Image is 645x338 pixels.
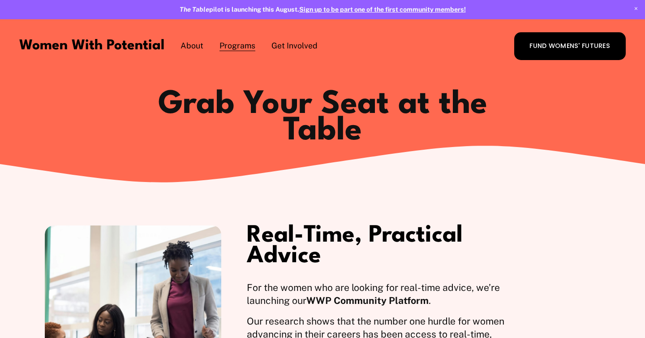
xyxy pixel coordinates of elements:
em: The Table [180,5,209,13]
a: Women With Potential [19,39,164,52]
strong: pilot is launching this August. [180,5,299,13]
span: Programs [219,40,255,52]
p: For the women who are looking for real-time advice, we’re launching our . [247,281,525,308]
strong: WWP Community Platform [306,295,429,306]
a: Sign up to be part one of the first community members! [299,5,466,13]
h2: Real-Time, Practical Advice [247,225,525,266]
a: folder dropdown [271,40,318,52]
h1: Grab Your Seat at the Table [121,91,524,144]
span: Get Involved [271,40,318,52]
a: FUND WOMENS' FUTURES [514,32,626,61]
a: folder dropdown [181,40,203,52]
span: About [181,40,203,52]
a: folder dropdown [219,40,255,52]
